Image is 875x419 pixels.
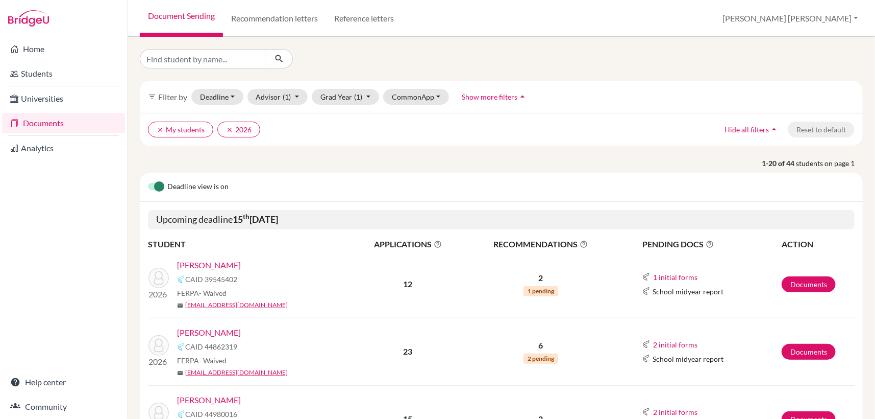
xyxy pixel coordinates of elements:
img: Common App logo [642,340,651,348]
p: 6 [464,339,617,352]
a: Help center [2,372,125,392]
span: mail [177,302,183,309]
span: CAID 44862319 [185,341,237,352]
th: STUDENT [148,238,352,251]
a: [PERSON_NAME] [177,327,241,339]
img: Cumings, Lauren [148,268,169,288]
span: Deadline view is on [167,181,229,193]
button: Deadline [191,89,243,105]
span: School midyear report [653,354,723,364]
button: Grad Year(1) [312,89,379,105]
a: [PERSON_NAME] [177,259,241,271]
span: mail [177,370,183,376]
span: APPLICATIONS [353,238,463,250]
span: PENDING DOCS [642,238,781,250]
img: Common App logo [642,287,651,295]
a: Documents [782,276,836,292]
span: RECOMMENDATIONS [464,238,617,250]
button: Show more filtersarrow_drop_up [453,89,536,105]
button: Advisor(1) [247,89,308,105]
span: - Waived [199,289,227,297]
button: clear2026 [217,122,260,137]
i: clear [226,126,233,133]
span: Filter by [158,92,187,102]
img: Common App logo [642,408,651,416]
img: Common App logo [642,355,651,363]
i: arrow_drop_up [769,124,779,134]
button: clearMy students [148,122,213,137]
button: [PERSON_NAME] [PERSON_NAME] [718,9,863,28]
i: clear [157,126,164,133]
img: Common App logo [642,273,651,281]
a: Analytics [2,138,125,158]
i: arrow_drop_up [517,91,528,102]
strong: 1-20 of 44 [762,158,796,169]
span: FERPA [177,288,227,298]
sup: th [243,213,249,221]
span: CAID 39545402 [185,274,237,285]
button: Hide all filtersarrow_drop_up [716,122,788,137]
a: [PERSON_NAME] [177,394,241,406]
span: 1 pending [523,286,558,296]
span: (1) [283,92,291,101]
img: Guo, Xiaolin [148,335,169,356]
a: Documents [2,113,125,133]
p: 2 [464,272,617,284]
img: Common App logo [177,343,185,351]
button: 1 initial forms [653,271,698,283]
span: School midyear report [653,286,723,297]
a: Universities [2,88,125,109]
img: Common App logo [177,410,185,418]
span: FERPA [177,355,227,366]
span: Hide all filters [724,125,769,134]
i: filter_list [148,92,156,101]
th: ACTION [781,238,855,251]
b: 23 [404,346,413,356]
a: Students [2,63,125,84]
p: 2026 [148,356,169,368]
button: CommonApp [383,89,449,105]
input: Find student by name... [140,49,266,68]
a: [EMAIL_ADDRESS][DOMAIN_NAME] [185,368,288,377]
button: Reset to default [788,122,855,137]
img: Common App logo [177,275,185,284]
img: Bridge-U [8,10,49,27]
b: 12 [404,279,413,289]
p: 2026 [148,288,169,300]
span: - Waived [199,356,227,365]
span: students on page 1 [796,158,863,169]
button: 2 initial forms [653,406,698,418]
span: (1) [354,92,362,101]
a: Community [2,397,125,417]
b: 15 [DATE] [233,214,278,225]
span: 2 pending [523,354,558,364]
h5: Upcoming deadline [148,210,855,229]
a: [EMAIL_ADDRESS][DOMAIN_NAME] [185,300,288,310]
a: Documents [782,344,836,360]
button: 2 initial forms [653,339,698,351]
a: Home [2,39,125,59]
span: Show more filters [462,92,517,101]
